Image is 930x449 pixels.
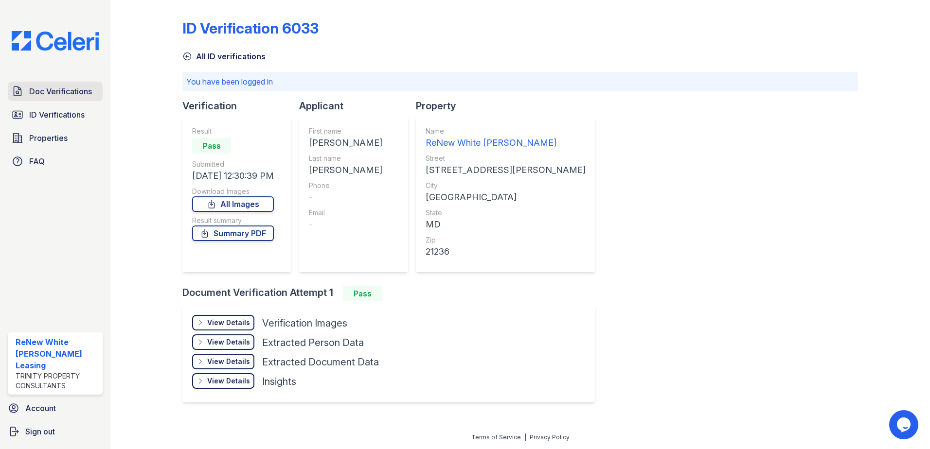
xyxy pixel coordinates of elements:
div: Email [309,208,382,218]
div: Trinity Property Consultants [16,371,99,391]
div: - [309,218,382,231]
div: State [426,208,586,218]
div: Zip [426,235,586,245]
a: All Images [192,196,274,212]
span: FAQ [29,155,45,167]
iframe: chat widget [889,410,920,439]
a: Sign out [4,422,107,441]
div: - [309,190,382,204]
div: [PERSON_NAME] [309,136,382,150]
div: [PERSON_NAME] [309,163,382,177]
a: ID Verifications [8,105,103,124]
a: Summary PDF [192,225,274,241]
span: Account [25,402,56,414]
div: [GEOGRAPHIC_DATA] [426,190,586,204]
div: MD [426,218,586,231]
a: Name ReNew White [PERSON_NAME] [426,126,586,150]
div: Applicant [299,99,416,113]
a: Terms of Service [471,433,521,441]
a: All ID verifications [182,51,266,62]
div: Street [426,154,586,163]
div: View Details [207,337,250,347]
div: Pass [343,286,382,301]
a: Account [4,398,107,418]
a: Doc Verifications [8,82,103,101]
div: Pass [192,138,231,154]
p: You have been logged in [186,76,854,87]
div: 21236 [426,245,586,259]
div: Property [416,99,603,113]
div: Last name [309,154,382,163]
div: Verification Images [262,316,347,330]
span: Properties [29,132,68,144]
div: View Details [207,357,250,366]
div: [STREET_ADDRESS][PERSON_NAME] [426,163,586,177]
div: ID Verification 6033 [182,19,319,37]
div: View Details [207,318,250,328]
div: Submitted [192,159,274,169]
div: Result summary [192,216,274,225]
div: Insights [262,375,296,388]
div: Extracted Document Data [262,355,379,369]
div: Name [426,126,586,136]
span: Doc Verifications [29,86,92,97]
div: [DATE] 12:30:39 PM [192,169,274,183]
a: Properties [8,128,103,148]
div: Result [192,126,274,136]
div: Phone [309,181,382,190]
div: ReNew White [PERSON_NAME] [426,136,586,150]
div: View Details [207,376,250,386]
div: City [426,181,586,190]
div: | [524,433,526,441]
a: FAQ [8,152,103,171]
div: Download Images [192,187,274,196]
a: Privacy Policy [530,433,570,441]
div: First name [309,126,382,136]
span: Sign out [25,426,55,437]
span: ID Verifications [29,109,85,121]
img: CE_Logo_Blue-a8612792a0a2168367f1c8372b55b34899dd931a85d93a1a3d3e32e68fde9ad4.png [4,31,107,51]
div: Extracted Person Data [262,336,364,349]
div: ReNew White [PERSON_NAME] Leasing [16,336,99,371]
div: Verification [182,99,299,113]
div: Document Verification Attempt 1 [182,286,603,301]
